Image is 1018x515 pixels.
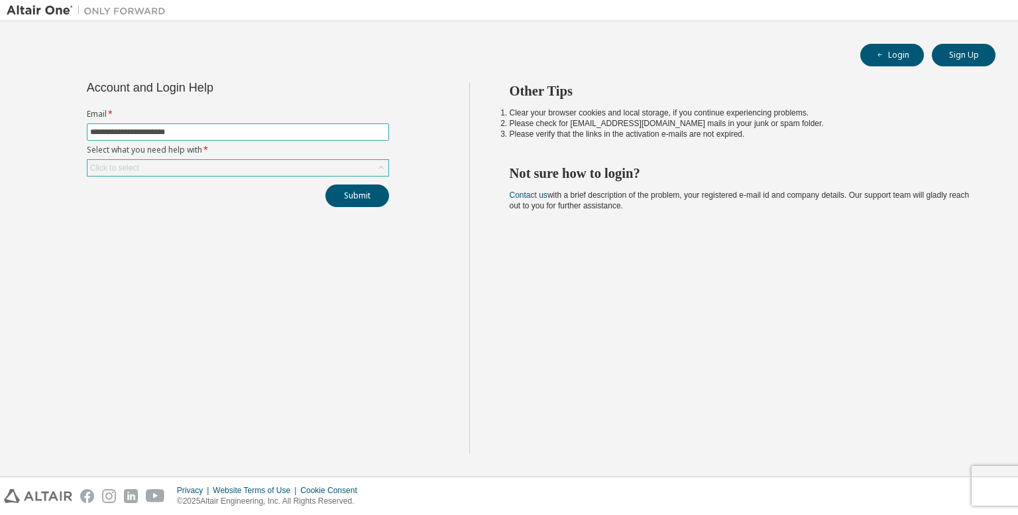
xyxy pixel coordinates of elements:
li: Please check for [EMAIL_ADDRESS][DOMAIN_NAME] mails in your junk or spam folder. [510,118,972,129]
span: with a brief description of the problem, your registered e-mail id and company details. Our suppo... [510,190,970,210]
button: Submit [325,184,389,207]
label: Email [87,109,389,119]
img: instagram.svg [102,489,116,503]
img: Altair One [7,4,172,17]
label: Select what you need help with [87,145,389,155]
p: © 2025 Altair Engineering, Inc. All Rights Reserved. [177,496,365,507]
div: Cookie Consent [300,485,365,496]
h2: Not sure how to login? [510,165,972,182]
div: Privacy [177,485,213,496]
a: Contact us [510,190,547,200]
li: Clear your browser cookies and local storage, if you continue experiencing problems. [510,108,972,118]
div: Click to select [90,163,139,173]
img: altair_logo.svg [4,489,72,503]
button: Login [860,44,924,66]
div: Account and Login Help [87,82,329,93]
div: Click to select [87,160,388,176]
h2: Other Tips [510,82,972,100]
img: facebook.svg [80,489,94,503]
img: youtube.svg [146,489,165,503]
img: linkedin.svg [124,489,138,503]
li: Please verify that the links in the activation e-mails are not expired. [510,129,972,139]
button: Sign Up [932,44,995,66]
div: Website Terms of Use [213,485,300,496]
